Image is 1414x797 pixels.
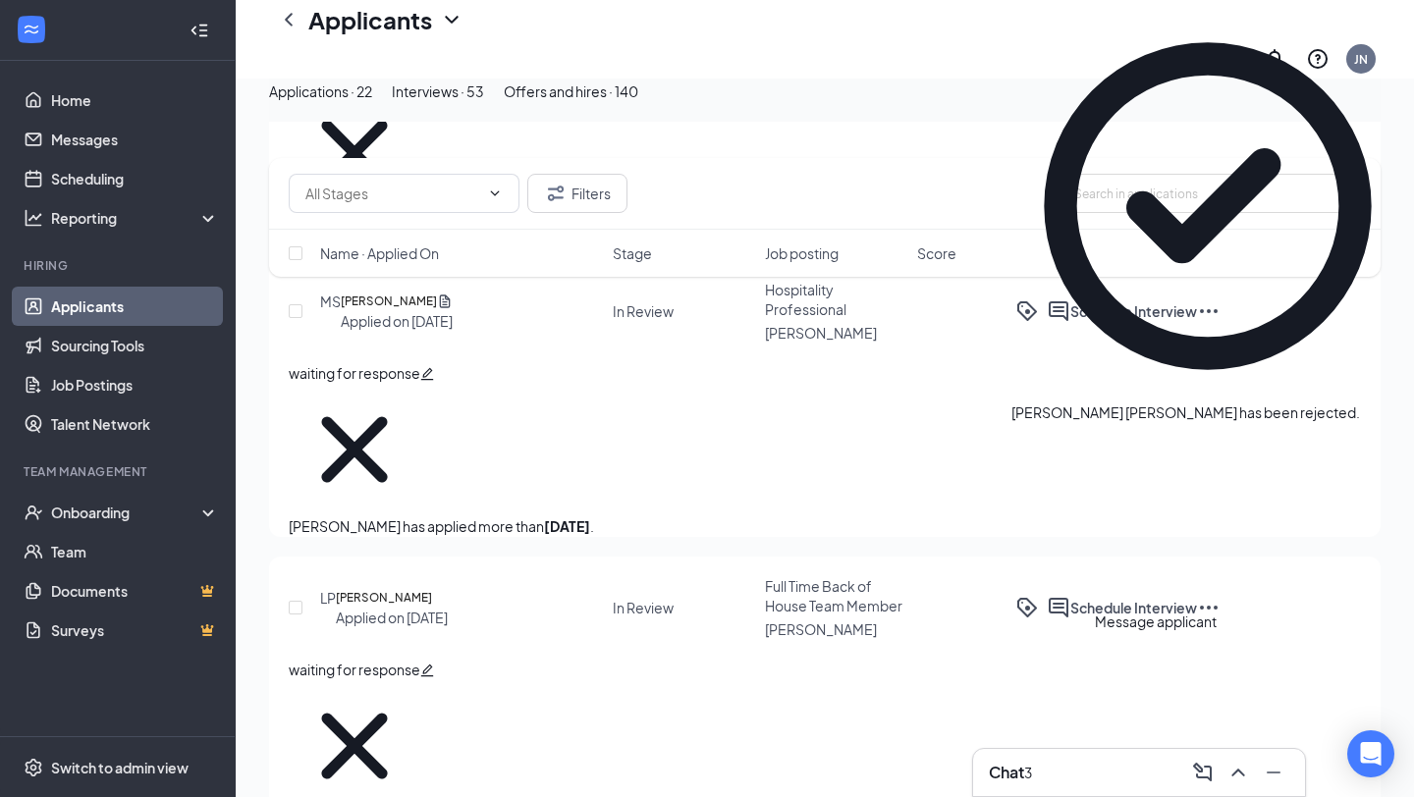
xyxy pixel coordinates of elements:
[1015,596,1039,619] svg: ActiveTag
[1011,402,1360,423] div: [PERSON_NAME] [PERSON_NAME] has been rejected.
[51,326,219,365] a: Sourcing Tools
[305,183,479,204] input: All Stages
[51,80,219,120] a: Home
[51,758,189,777] div: Switch to admin view
[1226,761,1250,784] svg: ChevronUp
[1011,10,1404,402] svg: CheckmarkCircle
[24,503,43,522] svg: UserCheck
[1223,757,1254,788] button: ChevronUp
[1187,757,1219,788] button: ComposeMessage
[24,463,215,480] div: Team Management
[765,577,902,614] span: Full Time Back of House Team Member
[504,80,638,102] div: Offers and hires · 140
[51,404,219,444] a: Talent Network
[544,517,590,535] b: [DATE]
[320,292,341,311] div: MS
[22,20,41,39] svg: WorkstreamLogo
[1347,730,1394,777] div: Open Intercom Messenger
[437,292,453,311] svg: Document
[613,301,674,321] div: In Review
[289,364,420,382] span: waiting for response
[51,159,219,198] a: Scheduling
[308,3,432,36] h1: Applicants
[51,611,219,650] a: SurveysCrown
[341,311,453,331] div: Applied on [DATE]
[765,620,877,638] span: [PERSON_NAME]
[51,120,219,159] a: Messages
[487,186,503,201] svg: ChevronDown
[613,598,674,617] div: In Review
[392,80,484,102] div: Interviews · 53
[24,257,215,274] div: Hiring
[1197,596,1221,619] svg: Ellipses
[320,588,336,608] div: LP
[420,367,434,381] span: edit
[51,532,219,571] a: Team
[544,182,568,205] svg: Filter
[765,243,839,263] span: Job posting
[269,80,372,102] div: Applications · 22
[1095,611,1217,632] div: Message applicant
[51,208,220,228] div: Reporting
[336,588,432,608] h5: [PERSON_NAME]
[320,243,439,263] span: Name · Applied On
[341,292,437,311] h5: [PERSON_NAME]
[277,8,300,31] svg: ChevronLeft
[989,762,1024,783] h3: Chat
[420,664,434,677] span: edit
[1262,761,1285,784] svg: Minimize
[440,8,463,31] svg: ChevronDown
[51,503,202,522] div: Onboarding
[1191,761,1215,784] svg: ComposeMessage
[51,365,219,404] a: Job Postings
[190,21,209,40] svg: Collapse
[1024,762,1032,783] div: 3
[1258,757,1289,788] button: Minimize
[1047,596,1070,619] svg: ActiveChat
[24,208,43,228] svg: Analysis
[527,174,627,213] button: Filter Filters
[336,608,448,627] div: Applied on [DATE]
[917,243,956,263] span: Score
[765,324,877,342] span: [PERSON_NAME]
[24,758,43,777] svg: Settings
[51,287,219,326] a: Applicants
[289,661,420,678] span: waiting for response
[289,384,420,515] svg: Cross
[51,571,219,611] a: DocumentsCrown
[613,243,652,263] span: Stage
[1070,596,1197,619] button: Schedule Interview
[289,515,1361,537] p: [PERSON_NAME] has applied more than .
